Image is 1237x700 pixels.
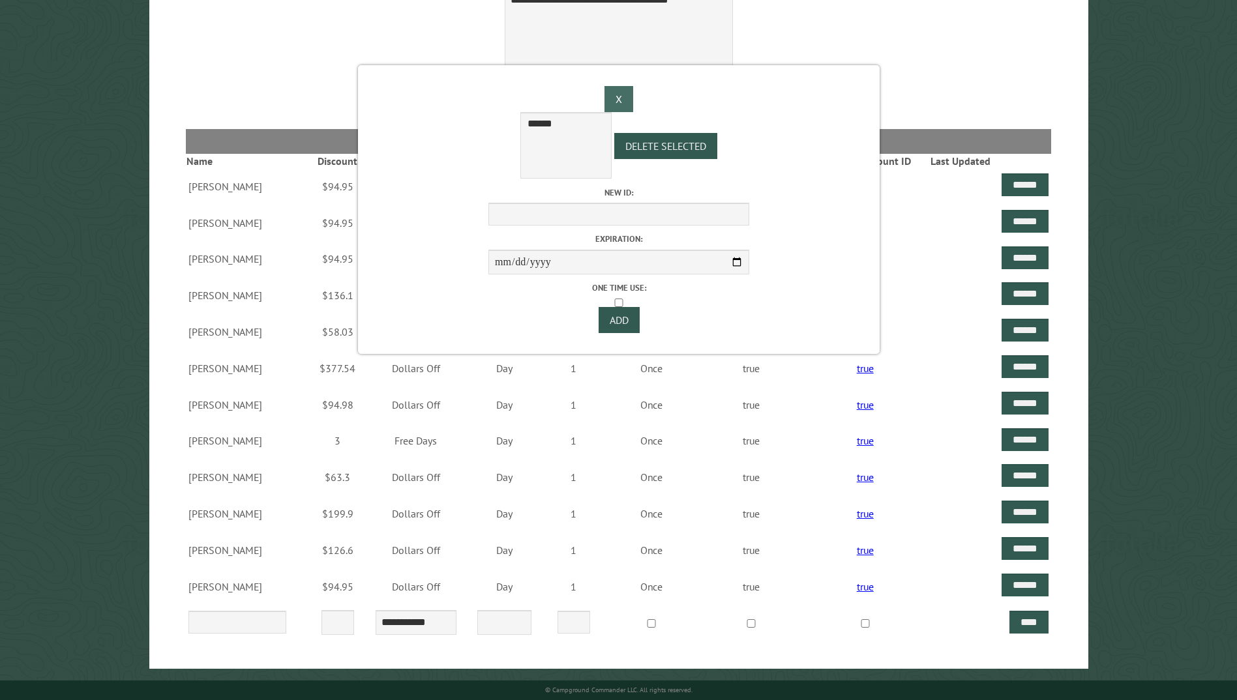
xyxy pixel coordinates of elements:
[312,314,363,350] td: $58.03
[545,686,693,694] small: © Campground Commander LLC. All rights reserved.
[607,350,695,386] td: Once
[604,86,633,112] div: X
[807,495,923,532] td: true
[541,568,608,605] td: 1
[312,205,363,241] td: $94.95
[695,459,807,495] td: true
[807,350,923,386] td: true
[363,568,468,605] td: Dollars Off
[695,495,807,532] td: true
[541,495,608,532] td: 1
[614,133,717,159] span: Delete selected
[186,277,312,314] td: [PERSON_NAME]
[186,350,312,386] td: [PERSON_NAME]
[312,154,363,168] th: Discount
[312,423,363,459] td: 3
[186,568,312,605] td: [PERSON_NAME]
[607,495,695,532] td: Once
[607,386,695,423] td: Once
[363,350,468,386] td: Dollars Off
[312,495,363,532] td: $199.9
[395,233,842,245] label: Expiration:
[807,459,923,495] td: true
[468,386,540,423] td: Day
[541,532,608,568] td: 1
[541,423,608,459] td: 1
[695,386,807,423] td: true
[186,495,312,532] td: [PERSON_NAME]
[807,532,923,568] td: true
[186,154,312,168] th: Name
[186,314,312,350] td: [PERSON_NAME]
[312,386,363,423] td: $94.98
[395,186,842,199] label: New ID:
[312,350,363,386] td: $377.54
[541,350,608,386] td: 1
[363,423,468,459] td: Free Days
[695,568,807,605] td: true
[312,277,363,314] td: $136.1
[395,282,842,294] label: One time use:
[312,532,363,568] td: $126.6
[607,568,695,605] td: Once
[695,423,807,459] td: true
[186,459,312,495] td: [PERSON_NAME]
[468,532,540,568] td: Day
[598,307,639,333] span: Add
[186,241,312,278] td: [PERSON_NAME]
[807,568,923,605] td: true
[923,154,998,168] th: Last Updated
[607,532,695,568] td: Once
[468,568,540,605] td: Day
[312,459,363,495] td: $63.3
[363,532,468,568] td: Dollars Off
[186,168,312,205] td: [PERSON_NAME]
[363,386,468,423] td: Dollars Off
[541,459,608,495] td: 1
[695,350,807,386] td: true
[186,129,1051,154] h2: Discounts
[363,495,468,532] td: Dollars Off
[541,386,608,423] td: 1
[468,495,540,532] td: Day
[607,459,695,495] td: Once
[186,532,312,568] td: [PERSON_NAME]
[468,459,540,495] td: Day
[468,423,540,459] td: Day
[695,532,807,568] td: true
[807,423,923,459] td: true
[186,386,312,423] td: [PERSON_NAME]
[312,168,363,205] td: $94.95
[186,423,312,459] td: [PERSON_NAME]
[186,205,312,241] td: [PERSON_NAME]
[607,423,695,459] td: Once
[468,350,540,386] td: Day
[363,459,468,495] td: Dollars Off
[312,568,363,605] td: $94.95
[807,386,923,423] td: true
[312,241,363,278] td: $94.95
